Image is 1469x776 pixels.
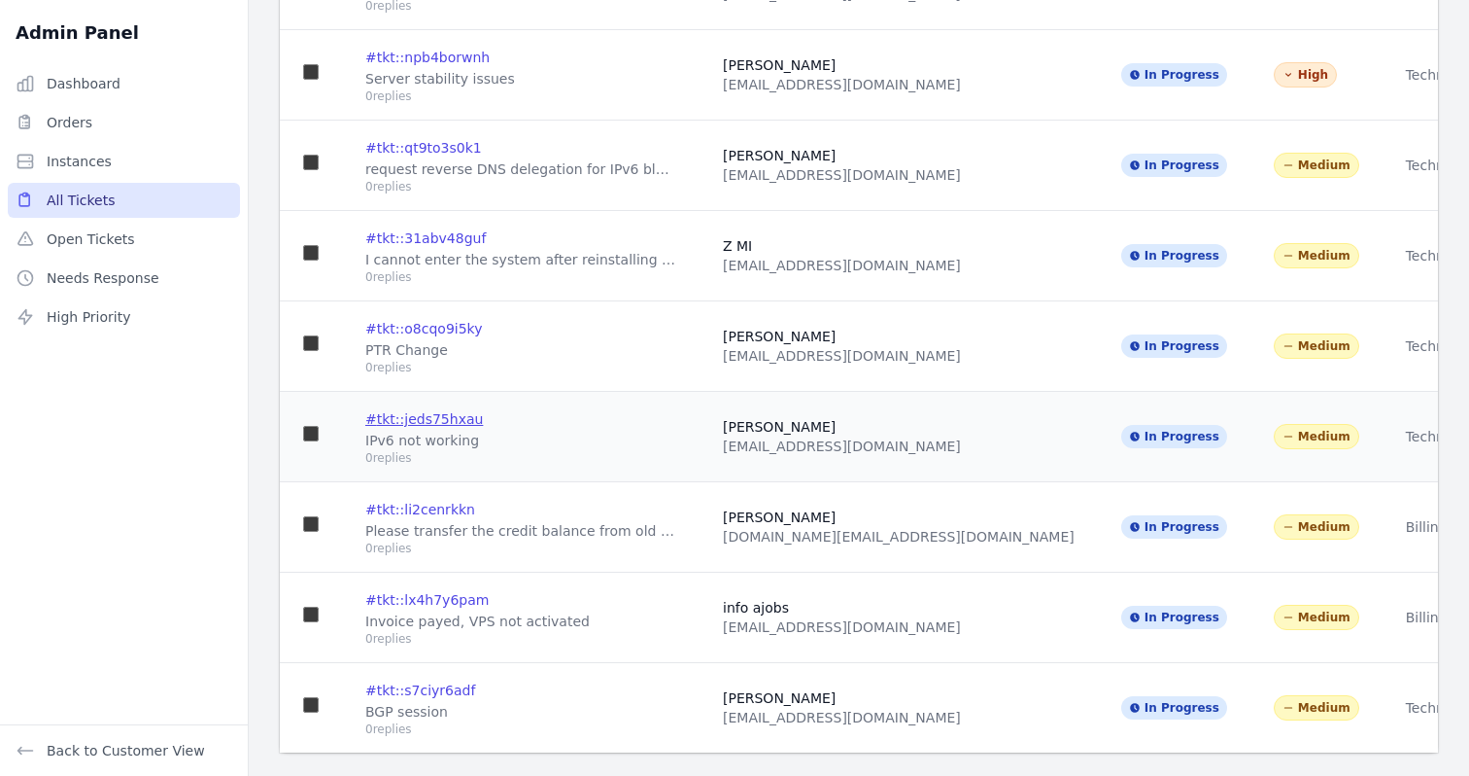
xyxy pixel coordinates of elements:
div: [EMAIL_ADDRESS][DOMAIN_NAME] [723,346,1075,366]
button: #tkt::o8cqo9i5ky [365,319,482,338]
div: [PERSON_NAME] [723,688,1075,708]
span: High [1274,62,1337,88]
span: In Progress [1121,425,1227,448]
div: [EMAIL_ADDRESS][DOMAIN_NAME] [723,256,1075,275]
button: #tkt::s7ciyr6adf [365,681,475,700]
div: Z MI [723,236,1075,256]
span: In Progress [1121,244,1227,267]
a: Open Tickets [8,222,240,257]
a: Instances [8,144,240,179]
div: IPv6 not working [365,431,483,450]
div: [PERSON_NAME] [723,327,1075,346]
a: Orders [8,105,240,140]
div: 0 replies [365,631,590,647]
div: info ajobs [723,598,1075,617]
a: Dashboard [8,66,240,101]
button: #tkt::li2cenrkkn [365,500,475,519]
button: #tkt::31abv48guf [365,229,486,248]
span: In Progress [1121,606,1227,629]
button: #tkt::jeds75hxau [365,409,483,429]
a: Needs Response [8,261,240,296]
div: [EMAIL_ADDRESS][DOMAIN_NAME] [723,708,1075,727]
span: Medium [1274,424,1359,449]
span: Medium [1274,514,1359,540]
div: Invoice payed, VPS not activated [365,612,590,631]
span: Medium [1274,153,1359,178]
div: [EMAIL_ADDRESS][DOMAIN_NAME] [723,437,1075,456]
span: Medium [1274,334,1359,359]
button: #tkt::lx4h7y6pam [365,590,489,610]
div: 0 replies [365,541,676,556]
div: [PERSON_NAME] [723,55,1075,75]
div: 0 replies [365,360,482,375]
div: [PERSON_NAME] [723,508,1075,527]
div: [EMAIL_ADDRESS][DOMAIN_NAME] [723,617,1075,637]
div: 0 replies [365,88,515,104]
a: High Priority [8,300,240,335]
div: [EMAIL_ADDRESS][DOMAIN_NAME] [723,165,1075,185]
h2: Admin Panel [16,19,139,47]
button: #tkt::qt9to3s0k1 [365,138,482,158]
div: 0 replies [365,722,475,737]
span: Medium [1274,605,1359,630]
div: Please transfer the credit balance from old portal to the new one please [365,521,676,541]
span: In Progress [1121,63,1227,87]
div: 0 replies [365,179,676,194]
div: [EMAIL_ADDRESS][DOMAIN_NAME] [723,75,1075,94]
button: #tkt::npb4borwnh [365,48,490,67]
div: 0 replies [365,450,483,466]
div: BGP session [365,702,475,722]
div: 0 replies [365,269,676,285]
span: In Progress [1121,154,1227,177]
div: [PERSON_NAME] [723,146,1075,165]
a: All Tickets [8,183,240,218]
div: [PERSON_NAME] [723,417,1075,437]
span: In Progress [1121,696,1227,720]
div: [DOMAIN_NAME][EMAIL_ADDRESS][DOMAIN_NAME] [723,527,1075,547]
a: Back to Customer View [16,741,205,760]
div: Server stability issues [365,69,515,88]
div: PTR Change [365,340,482,360]
span: Medium [1274,243,1359,268]
span: In Progress [1121,515,1227,539]
div: request reverse DNS delegation for IPv6 block [365,159,676,179]
span: Medium [1274,695,1359,721]
div: I cannot enter the system after reinstalling the operating system. 重装系统后不能进入系统 [365,250,676,269]
span: In Progress [1121,335,1227,358]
